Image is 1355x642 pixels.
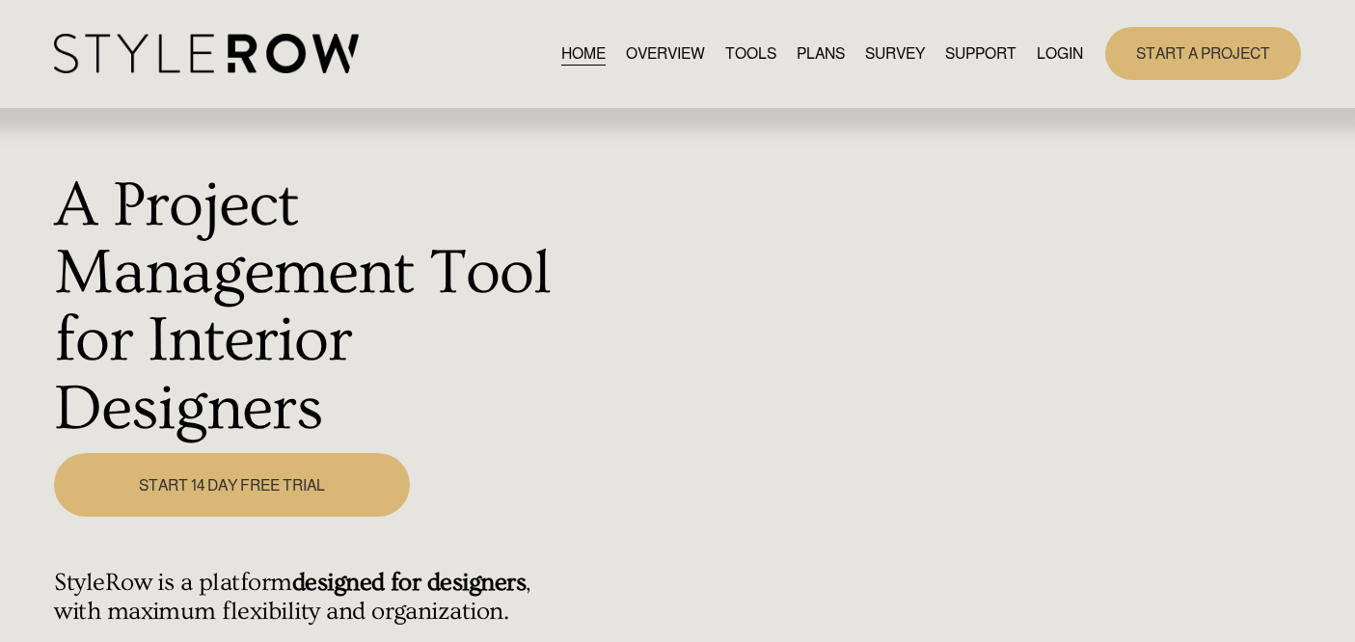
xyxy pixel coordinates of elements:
a: OVERVIEW [626,40,705,67]
a: LOGIN [1037,40,1083,67]
strong: designed for designers [292,568,527,597]
a: SURVEY [865,40,925,67]
h4: StyleRow is a platform , with maximum flexibility and organization. [54,568,567,627]
img: StyleRow [54,34,358,73]
a: folder dropdown [945,40,1016,67]
h1: A Project Management Tool for Interior Designers [54,172,567,442]
span: SUPPORT [945,42,1016,66]
a: START A PROJECT [1105,27,1301,80]
a: START 14 DAY FREE TRIAL [54,453,410,518]
a: PLANS [797,40,845,67]
a: TOOLS [725,40,776,67]
a: HOME [561,40,606,67]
